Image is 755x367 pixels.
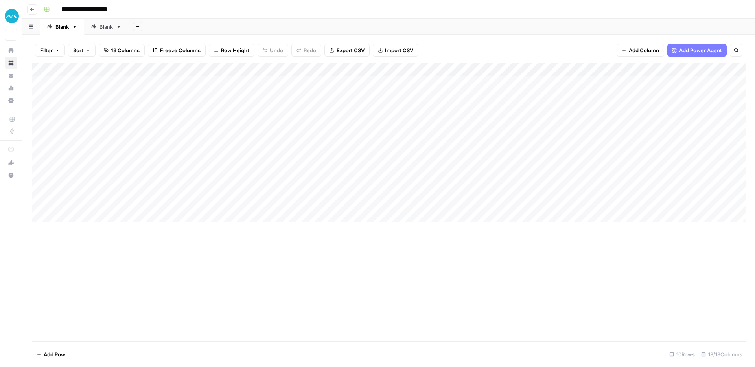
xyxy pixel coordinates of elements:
a: Settings [5,94,17,107]
button: Help + Support [5,169,17,182]
a: Blank [40,19,84,35]
div: 10 Rows [666,348,698,361]
button: Export CSV [324,44,370,57]
span: Sort [73,46,83,54]
button: Filter [35,44,65,57]
button: Redo [291,44,321,57]
a: Blank [84,19,128,35]
span: Add Row [44,350,65,358]
a: Home [5,44,17,57]
button: Workspace: XeroOps [5,6,17,26]
span: Import CSV [385,46,413,54]
a: Usage [5,82,17,94]
button: What's new? [5,156,17,169]
span: Redo [304,46,316,54]
span: Export CSV [337,46,365,54]
button: Sort [68,44,96,57]
div: 13/13 Columns [698,348,746,361]
a: Your Data [5,69,17,82]
span: Add Column [629,46,659,54]
button: Add Power Agent [667,44,727,57]
span: 13 Columns [111,46,140,54]
span: Freeze Columns [160,46,201,54]
span: Row Height [221,46,249,54]
div: Blank [55,23,69,31]
a: AirOps Academy [5,144,17,156]
div: Blank [99,23,113,31]
button: Add Row [32,348,70,361]
button: Undo [258,44,288,57]
button: Import CSV [373,44,418,57]
a: Browse [5,57,17,69]
button: 13 Columns [99,44,145,57]
button: Row Height [209,44,254,57]
img: XeroOps Logo [5,9,19,23]
span: Add Power Agent [679,46,722,54]
button: Freeze Columns [148,44,206,57]
span: Undo [270,46,283,54]
span: Filter [40,46,53,54]
button: Add Column [617,44,664,57]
